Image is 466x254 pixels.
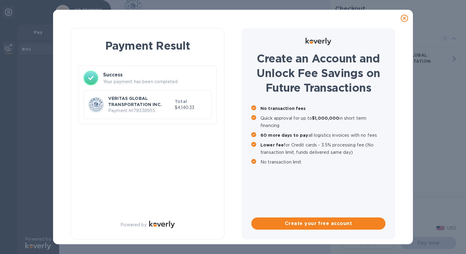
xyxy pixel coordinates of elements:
b: No transaction fees [260,106,306,111]
p: all logistics invoices with no fees [260,132,385,139]
p: Your payment has been completed. [103,79,212,85]
b: Total [175,99,187,104]
h1: Payment Result [81,38,214,53]
p: $4,140.33 [175,104,206,111]
img: Logo [306,38,331,45]
b: Lower fee [260,143,284,147]
p: Payment № 78338955 [108,108,172,114]
span: Create your free account [256,220,381,227]
h1: Create an Account and Unlock Fee Savings on Future Transactions [251,51,385,95]
b: $1,000,000 [312,116,339,121]
button: Create your free account [251,217,385,230]
b: 60 more days to pay [260,133,308,138]
p: VERITAS GLOBAL TRANSPORTATION INC. [108,95,172,108]
p: Quick approval for up to in short term financing [260,115,385,129]
h3: Success [103,71,212,79]
img: Logo [149,221,175,228]
p: Powered by [120,222,146,228]
p: for Credit cards - 3.5% processing fee (No transaction limit, funds delivered same day) [260,141,385,156]
p: No transaction limit [260,158,385,166]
